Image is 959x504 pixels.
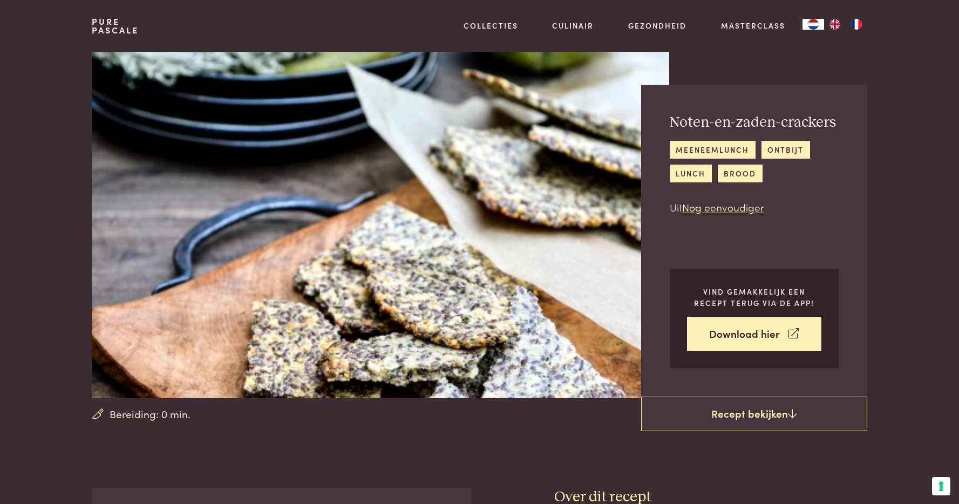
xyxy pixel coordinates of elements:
[670,141,756,159] a: meeneemlunch
[670,113,839,132] h2: Noten-en-zaden-crackers
[802,19,867,30] aside: Language selected: Nederlands
[641,397,867,431] a: Recept bekijken
[687,286,821,308] p: Vind gemakkelijk een recept terug via de app!
[721,20,785,31] a: Masterclass
[718,165,763,182] a: brood
[670,200,839,215] p: Uit
[802,19,824,30] a: NL
[552,20,594,31] a: Culinair
[682,200,764,214] a: Nog eenvoudiger
[687,317,821,351] a: Download hier
[628,20,686,31] a: Gezondheid
[846,19,867,30] a: FR
[824,19,846,30] a: EN
[824,19,867,30] ul: Language list
[761,141,810,159] a: ontbijt
[92,52,669,398] img: Noten-en-zaden-crackers
[92,17,139,35] a: PurePascale
[670,165,712,182] a: lunch
[110,406,191,422] span: Bereiding: 0 min.
[932,477,950,495] button: Uw voorkeuren voor toestemming voor trackingtechnologieën
[464,20,518,31] a: Collecties
[802,19,824,30] div: Language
